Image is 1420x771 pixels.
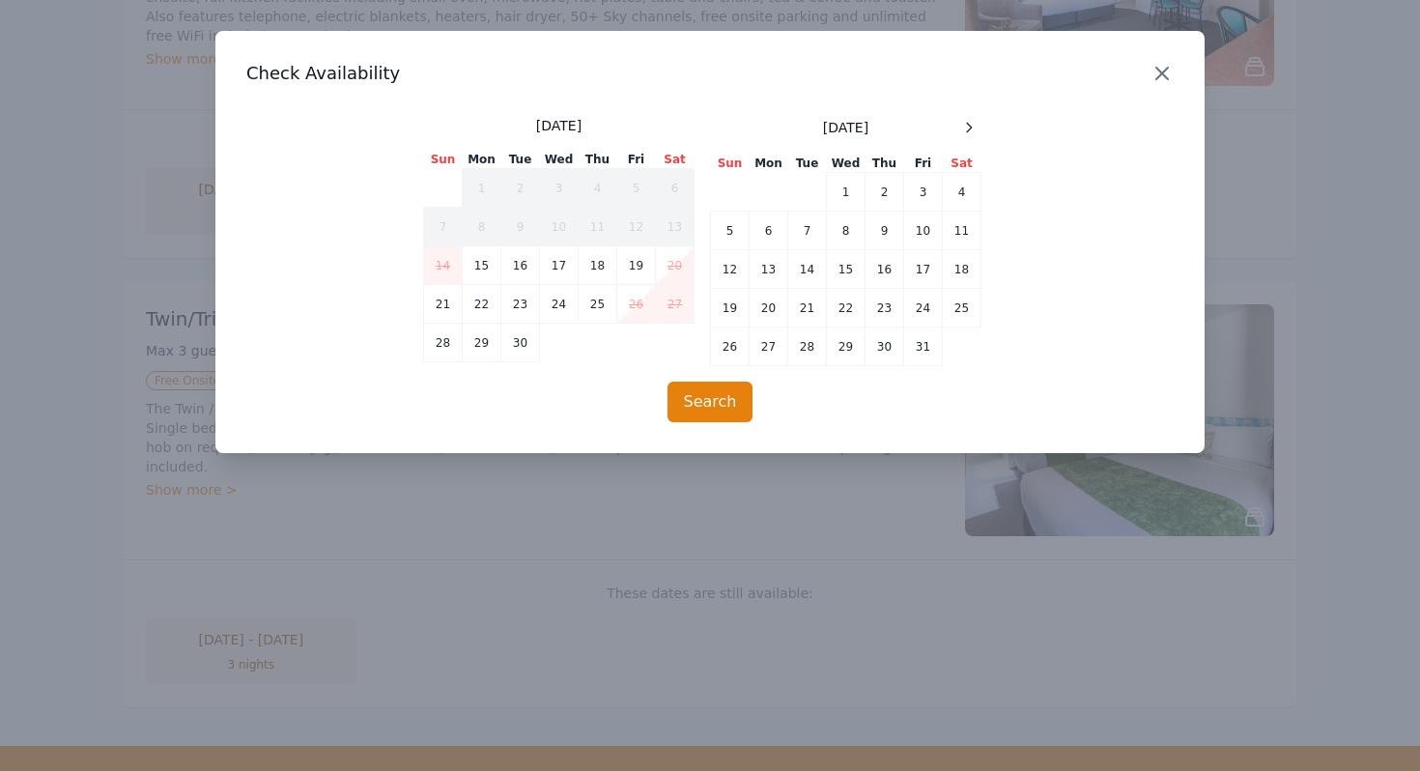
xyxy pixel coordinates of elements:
[579,285,617,324] td: 25
[540,246,579,285] td: 17
[501,285,540,324] td: 23
[501,324,540,362] td: 30
[943,212,981,250] td: 11
[827,173,866,212] td: 1
[463,324,501,362] td: 29
[866,289,904,328] td: 23
[750,289,788,328] td: 20
[246,62,1174,85] h3: Check Availability
[463,151,501,169] th: Mon
[501,208,540,246] td: 9
[788,328,827,366] td: 28
[866,173,904,212] td: 2
[904,328,943,366] td: 31
[866,328,904,366] td: 30
[711,289,750,328] td: 19
[823,118,868,137] span: [DATE]
[579,151,617,169] th: Thu
[579,246,617,285] td: 18
[866,250,904,289] td: 16
[424,285,463,324] td: 21
[424,208,463,246] td: 7
[536,116,582,135] span: [DATE]
[943,173,981,212] td: 4
[711,212,750,250] td: 5
[827,155,866,173] th: Wed
[424,246,463,285] td: 14
[827,289,866,328] td: 22
[711,328,750,366] td: 26
[540,285,579,324] td: 24
[540,151,579,169] th: Wed
[711,155,750,173] th: Sun
[656,151,695,169] th: Sat
[656,285,695,324] td: 27
[866,155,904,173] th: Thu
[540,208,579,246] td: 10
[463,246,501,285] td: 15
[788,212,827,250] td: 7
[463,285,501,324] td: 22
[463,169,501,208] td: 1
[750,250,788,289] td: 13
[827,212,866,250] td: 8
[424,151,463,169] th: Sun
[827,328,866,366] td: 29
[667,382,753,422] button: Search
[617,285,656,324] td: 26
[827,250,866,289] td: 15
[501,169,540,208] td: 2
[943,250,981,289] td: 18
[617,169,656,208] td: 5
[904,289,943,328] td: 24
[788,155,827,173] th: Tue
[750,155,788,173] th: Mon
[501,151,540,169] th: Tue
[656,169,695,208] td: 6
[904,155,943,173] th: Fri
[904,173,943,212] td: 3
[943,155,981,173] th: Sat
[750,328,788,366] td: 27
[579,208,617,246] td: 11
[866,212,904,250] td: 9
[904,212,943,250] td: 10
[904,250,943,289] td: 17
[656,208,695,246] td: 13
[540,169,579,208] td: 3
[788,250,827,289] td: 14
[463,208,501,246] td: 8
[617,151,656,169] th: Fri
[579,169,617,208] td: 4
[501,246,540,285] td: 16
[788,289,827,328] td: 21
[656,246,695,285] td: 20
[617,246,656,285] td: 19
[424,324,463,362] td: 28
[617,208,656,246] td: 12
[943,289,981,328] td: 25
[711,250,750,289] td: 12
[750,212,788,250] td: 6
